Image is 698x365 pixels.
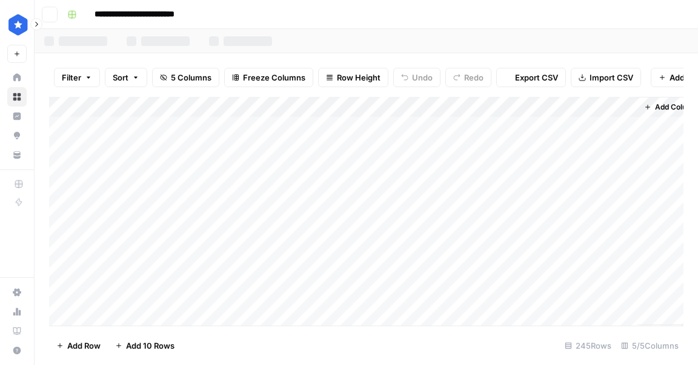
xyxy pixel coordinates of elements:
span: Sort [113,71,128,84]
a: Home [7,68,27,87]
a: Opportunities [7,126,27,145]
button: Workspace: ConsumerAffairs [7,10,27,40]
a: Settings [7,283,27,302]
a: Usage [7,302,27,321]
span: Undo [412,71,433,84]
button: Help + Support [7,341,27,360]
a: Browse [7,87,27,107]
a: Learning Hub [7,321,27,341]
span: Filter [62,71,81,84]
div: 5/5 Columns [616,336,683,355]
span: Add Column [655,102,697,113]
button: Sort [105,68,147,87]
span: Freeze Columns [243,71,305,84]
button: Import CSV [571,68,641,87]
button: Row Height [318,68,388,87]
button: Filter [54,68,100,87]
button: Freeze Columns [224,68,313,87]
button: 5 Columns [152,68,219,87]
button: Export CSV [496,68,566,87]
span: Add Row [67,340,101,352]
button: Add 10 Rows [108,336,182,355]
img: ConsumerAffairs Logo [7,14,29,36]
a: Insights [7,107,27,126]
div: 245 Rows [560,336,616,355]
button: Redo [445,68,491,87]
span: Row Height [337,71,381,84]
span: Export CSV [515,71,558,84]
button: Add Row [49,336,108,355]
span: Add 10 Rows [126,340,174,352]
span: 5 Columns [171,71,211,84]
span: Redo [464,71,484,84]
span: Import CSV [590,71,633,84]
a: Your Data [7,145,27,165]
button: Undo [393,68,440,87]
